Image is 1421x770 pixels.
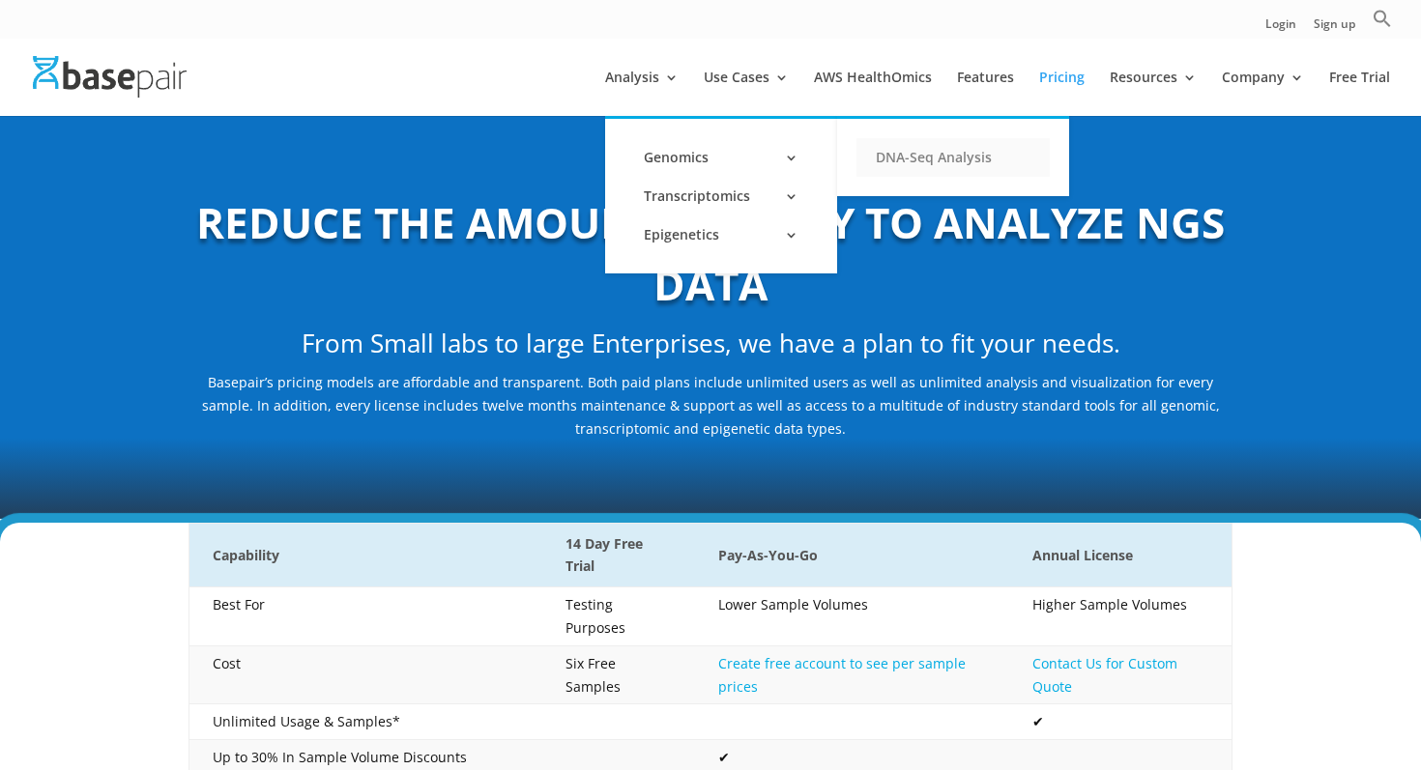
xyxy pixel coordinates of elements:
[624,138,818,177] a: Genomics
[695,587,1009,646] td: Lower Sample Volumes
[189,523,543,587] th: Capability
[605,71,679,116] a: Analysis
[542,587,695,646] td: Testing Purposes
[33,56,187,98] img: Basepair
[718,654,966,696] a: Create free account to see per sample prices
[1314,18,1355,39] a: Sign up
[1032,654,1177,696] a: Contact Us for Custom Quote
[188,326,1232,372] h2: From Small labs to large Enterprises, we have a plan to fit your needs.
[814,71,932,116] a: AWS HealthOmics
[1039,71,1085,116] a: Pricing
[957,71,1014,116] a: Features
[1222,71,1304,116] a: Company
[624,215,818,254] a: Epigenetics
[1329,71,1390,116] a: Free Trial
[1373,9,1392,28] svg: Search
[1009,704,1232,740] td: ✔
[196,193,1225,313] b: REDUCE THE AMOUNT YOU PAY TO ANALYZE NGS DATA
[1110,71,1197,116] a: Resources
[189,704,543,740] td: Unlimited Usage & Samples*
[695,523,1009,587] th: Pay-As-You-Go
[542,645,695,704] td: Six Free Samples
[624,177,818,215] a: Transcriptomics
[856,138,1050,177] a: DNA-Seq Analysis
[202,373,1220,438] span: Basepair’s pricing models are affordable and transparent. Both paid plans include unlimited users...
[1009,587,1232,646] td: Higher Sample Volumes
[1373,9,1392,39] a: Search Icon Link
[189,645,543,704] td: Cost
[1265,18,1296,39] a: Login
[189,587,543,646] td: Best For
[1009,523,1232,587] th: Annual License
[704,71,789,116] a: Use Cases
[542,523,695,587] th: 14 Day Free Trial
